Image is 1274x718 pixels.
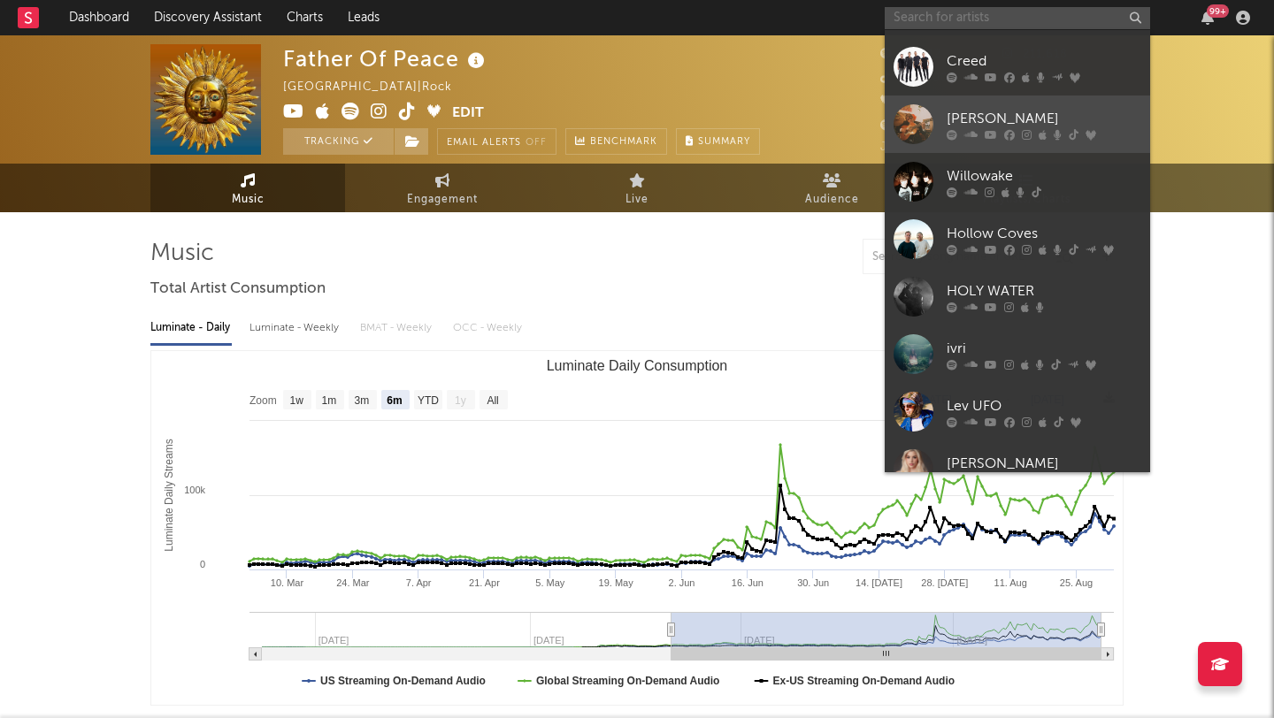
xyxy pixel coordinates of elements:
button: Email AlertsOff [437,128,556,155]
a: Music [150,164,345,212]
text: 1w [290,394,304,407]
text: Global Streaming On-Demand Audio [536,675,720,687]
div: Luminate - Daily [150,313,232,343]
span: Engagement [407,189,478,210]
div: [PERSON_NAME] [947,453,1141,474]
a: Willowake [885,153,1150,210]
text: 0 [200,559,205,569]
div: Creed [947,50,1141,72]
a: [PERSON_NAME] [885,95,1150,153]
div: Willowake [947,165,1141,187]
span: Audience [805,189,859,210]
text: US Streaming On-Demand Audio [320,675,486,687]
text: 24. Mar [336,577,370,588]
text: 10. Mar [271,577,304,588]
span: 64,012 [880,49,941,60]
em: Off [526,138,547,148]
span: Jump Score: 95.3 [880,141,984,153]
a: [PERSON_NAME] [885,440,1150,498]
text: 2. Jun [669,577,695,588]
span: Summary [698,137,750,147]
button: Summary [676,128,760,155]
text: 30. Jun [797,577,829,588]
text: 21. Apr [469,577,500,588]
a: ivri [885,325,1150,383]
div: [PERSON_NAME] [947,108,1141,129]
text: 7. Apr [406,577,432,588]
span: Benchmark [590,132,657,153]
span: Live [625,189,649,210]
button: Edit [452,103,484,125]
span: 147,300 [880,73,948,84]
text: 28. [DATE] [921,577,968,588]
button: 99+ [1201,11,1214,25]
a: Engagement [345,164,540,212]
div: [GEOGRAPHIC_DATA] | Rock [283,77,472,98]
div: Luminate - Weekly [249,313,342,343]
div: Lev UFO [947,395,1141,416]
text: 16. Jun [732,577,764,588]
text: 6m [387,394,402,407]
a: HOLY WATER [885,268,1150,325]
svg: Luminate Daily Consumption [151,351,1123,705]
a: Benchmark [565,128,667,155]
a: Audience [734,164,929,212]
input: Search by song name or URL [863,250,1050,264]
a: Live [540,164,734,212]
div: Hollow Coves [947,223,1141,244]
a: Creed [885,38,1150,95]
text: Luminate Daily Streams [163,439,175,551]
text: Ex-US Streaming On-Demand Audio [773,675,955,687]
span: 413,462 Monthly Listeners [880,120,1056,132]
text: 5. May [535,577,565,588]
text: 19. May [599,577,634,588]
text: 3m [355,394,370,407]
span: 1,903 [880,96,932,108]
text: All [487,394,498,407]
div: ivri [947,338,1141,359]
span: Music [232,189,265,210]
text: Luminate Daily Consumption [547,358,728,373]
text: 100k [184,485,205,495]
text: 25. Aug [1060,577,1093,588]
text: 11. Aug [994,577,1027,588]
a: Hollow Coves [885,210,1150,268]
div: HOLY WATER [947,280,1141,302]
div: Father Of Peace [283,44,489,73]
input: Search for artists [885,7,1150,29]
text: YTD [418,394,439,407]
span: Total Artist Consumption [150,279,326,300]
button: Tracking [283,128,394,155]
text: 14. [DATE] [856,577,902,588]
text: 1m [322,394,337,407]
text: 1y [455,394,466,407]
div: 99 + [1207,4,1229,18]
text: Zoom [249,394,277,407]
a: Lev UFO [885,383,1150,440]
